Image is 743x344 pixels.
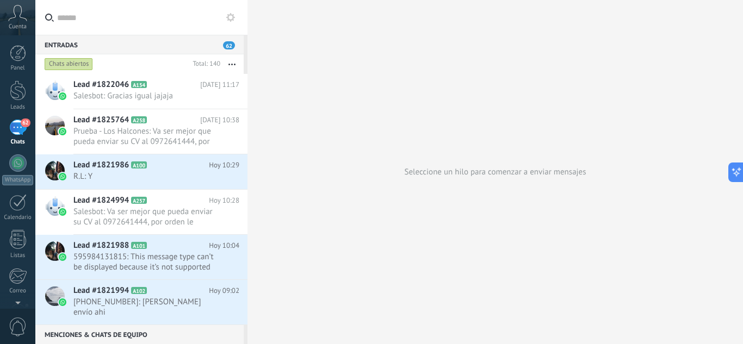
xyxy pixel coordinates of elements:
span: [PHONE_NUMBER]: [PERSON_NAME] envío ahi [73,297,219,317]
a: Lead #1821994 A102 Hoy 09:02 [PHONE_NUMBER]: [PERSON_NAME] envío ahi [35,280,247,324]
span: Cuenta [9,23,27,30]
img: waba.svg [59,298,66,306]
span: Hoy 09:02 [209,285,239,296]
div: Listas [2,252,34,259]
span: 62 [21,118,30,127]
span: Hoy 10:04 [209,240,239,251]
span: A100 [131,161,147,168]
span: [DATE] 10:38 [200,115,239,126]
span: Salesbot: Gracias igual jajaja [73,91,219,101]
img: waba.svg [59,92,66,100]
span: Prueba - Los Halcones: Va ser mejor que pueda enviar su CV al 0972641444, por orden le estaran co... [73,126,219,147]
a: Lead #1821988 A101 Hoy 10:04 595984131815: This message type can’t be displayed because it’s not ... [35,235,247,279]
span: Lead #1822046 [73,79,129,90]
img: waba.svg [59,208,66,216]
span: Lead #1824994 [73,195,129,206]
span: A101 [131,242,147,249]
img: waba.svg [59,173,66,180]
div: Panel [2,65,34,72]
span: R.L: Y [73,171,219,182]
div: Total: 140 [188,59,220,70]
span: Lead #1825764 [73,115,129,126]
div: Entradas [35,35,244,54]
a: Lead #1825764 A258 [DATE] 10:38 Prueba - Los Halcones: Va ser mejor que pueda enviar su CV al 097... [35,109,247,154]
span: Hoy 10:28 [209,195,239,206]
span: A257 [131,197,147,204]
div: WhatsApp [2,175,33,185]
a: Lead #1824994 A257 Hoy 10:28 Salesbot: Va ser mejor que pueda enviar su CV al 0972641444, por ord... [35,190,247,234]
a: Lead #1821986 A100 Hoy 10:29 R.L: Y [35,154,247,189]
span: [DATE] 11:17 [200,79,239,90]
div: Chats abiertos [45,58,93,71]
div: Calendario [2,214,34,221]
div: Chats [2,139,34,146]
div: Leads [2,104,34,111]
span: Hoy 10:29 [209,160,239,171]
span: 62 [223,41,235,49]
span: A258 [131,116,147,123]
a: Lead #1822046 A154 [DATE] 11:17 Salesbot: Gracias igual jajaja [35,74,247,109]
div: Correo [2,287,34,295]
span: Lead #1821986 [73,160,129,171]
span: 595984131815: This message type can’t be displayed because it’s not supported yet. [73,252,219,272]
span: Lead #1821994 [73,285,129,296]
img: waba.svg [59,253,66,261]
img: waba.svg [59,128,66,135]
button: Más [220,54,244,74]
span: Salesbot: Va ser mejor que pueda enviar su CV al 0972641444, por orden le estaran contactando en ... [73,207,219,227]
span: A102 [131,287,147,294]
span: Lead #1821988 [73,240,129,251]
div: Menciones & Chats de equipo [35,324,244,344]
span: A154 [131,81,147,88]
